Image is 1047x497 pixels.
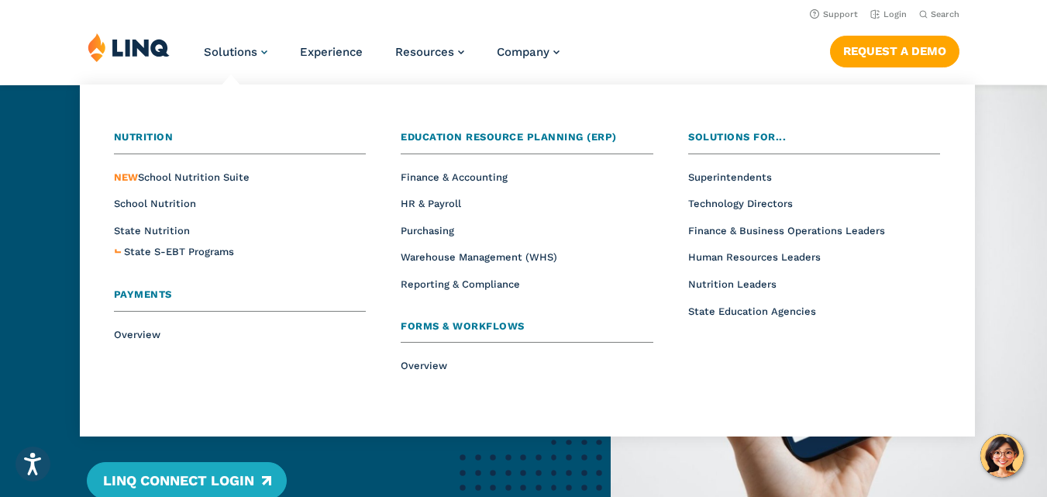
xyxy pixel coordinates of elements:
[300,45,363,59] a: Experience
[688,305,816,317] a: State Education Agencies
[931,9,959,19] span: Search
[114,171,250,183] span: School Nutrition Suite
[114,329,160,340] a: Overview
[688,278,777,290] a: Nutrition Leaders
[114,225,190,236] a: State Nutrition
[830,33,959,67] nav: Button Navigation
[688,198,793,209] a: Technology Directors
[114,171,250,183] a: NEWSchool Nutrition Suite
[401,319,653,343] a: Forms & Workflows
[919,9,959,20] button: Open Search Bar
[114,171,138,183] span: NEW
[688,225,885,236] a: Finance & Business Operations Leaders
[870,9,907,19] a: Login
[114,288,172,300] span: Payments
[497,45,549,59] span: Company
[401,278,520,290] a: Reporting & Compliance
[124,244,234,261] a: State S-EBT Programs
[980,434,1024,478] button: Hello, have a question? Let’s chat.
[124,246,234,257] span: State S-EBT Programs
[688,129,940,154] a: Solutions for...
[401,129,653,154] a: Education Resource Planning (ERP)
[395,45,454,59] span: Resources
[688,171,772,183] a: Superintendents
[497,45,560,59] a: Company
[401,131,617,143] span: Education Resource Planning (ERP)
[401,320,525,332] span: Forms & Workflows
[114,198,196,209] a: School Nutrition
[688,251,821,263] a: Human Resources Leaders
[204,33,560,84] nav: Primary Navigation
[401,251,557,263] a: Warehouse Management (WHS)
[395,45,464,59] a: Resources
[204,45,267,59] a: Solutions
[114,287,366,312] a: Payments
[401,171,508,183] a: Finance & Accounting
[401,225,454,236] a: Purchasing
[688,131,786,143] span: Solutions for...
[204,45,257,59] span: Solutions
[401,198,461,209] a: HR & Payroll
[114,129,366,154] a: Nutrition
[401,360,447,371] a: Overview
[830,36,959,67] a: Request a Demo
[810,9,858,19] a: Support
[114,131,174,143] span: Nutrition
[88,33,170,62] img: LINQ | K‑12 Software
